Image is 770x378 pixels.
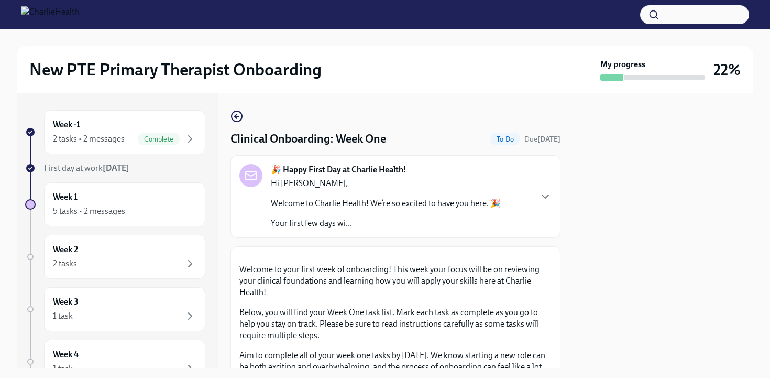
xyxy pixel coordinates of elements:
[25,287,205,331] a: Week 31 task
[25,110,205,154] a: Week -12 tasks • 2 messagesComplete
[25,235,205,279] a: Week 22 tasks
[713,60,741,79] h3: 22%
[29,59,322,80] h2: New PTE Primary Therapist Onboarding
[53,349,79,360] h6: Week 4
[53,206,125,217] div: 5 tasks • 2 messages
[44,163,129,173] span: First day at work
[21,6,79,23] img: CharlieHealth
[53,244,78,255] h6: Week 2
[271,218,501,229] p: Your first few days wi...
[271,178,501,189] p: Hi [PERSON_NAME],
[239,264,552,298] p: Welcome to your first week of onboarding! This week your focus will be on reviewing your clinical...
[271,198,501,209] p: Welcome to Charlie Health! We’re so excited to have you here. 🎉
[103,163,129,173] strong: [DATE]
[53,133,125,145] div: 2 tasks • 2 messages
[25,182,205,226] a: Week 15 tasks • 2 messages
[524,135,560,144] span: Due
[490,135,520,143] span: To Do
[271,164,406,176] strong: 🎉 Happy First Day at Charlie Health!
[537,135,560,144] strong: [DATE]
[53,310,73,322] div: 1 task
[53,296,79,308] h6: Week 3
[138,135,180,143] span: Complete
[25,163,205,174] a: First day at work[DATE]
[524,134,560,144] span: August 23rd, 2025 07:00
[53,363,73,374] div: 1 task
[600,59,645,70] strong: My progress
[230,131,386,147] h4: Clinical Onboarding: Week One
[53,119,80,131] h6: Week -1
[239,307,552,341] p: Below, you will find your Week One task list. Mark each task as complete as you go to help you st...
[53,258,77,269] div: 2 tasks
[53,191,78,203] h6: Week 1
